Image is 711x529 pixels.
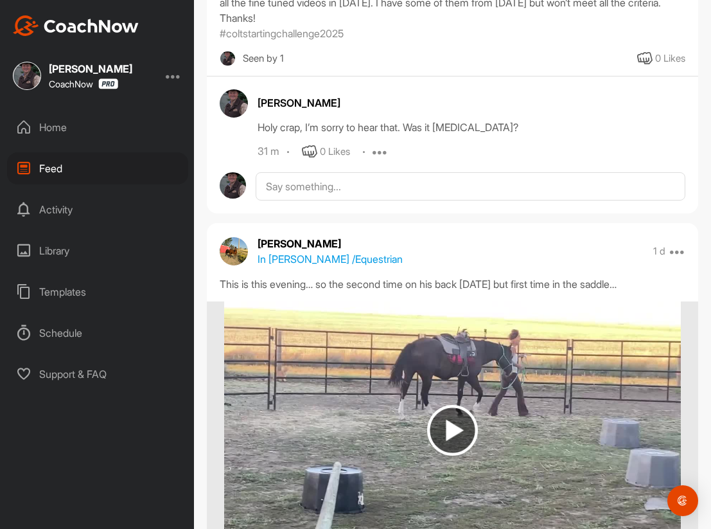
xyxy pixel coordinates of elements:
[220,276,685,292] div: This is this evening… so the second time on his back [DATE] but first time in the saddle…
[220,237,248,265] img: avatar
[258,251,403,267] p: In [PERSON_NAME] / Equestrian
[667,485,698,516] div: Open Intercom Messenger
[427,405,478,456] img: play
[220,89,248,118] img: avatar
[243,51,284,67] div: Seen by 1
[7,193,188,226] div: Activity
[49,64,132,74] div: [PERSON_NAME]
[13,62,41,90] img: square_f8f397c70efcd0ae6f92c40788c6018a.jpg
[653,245,665,258] p: 1 d
[7,276,188,308] div: Templates
[258,145,279,158] div: 31 m
[7,152,188,184] div: Feed
[258,120,685,135] div: Holy crap, I’m sorry to hear that. Was it [MEDICAL_DATA]?
[220,172,246,199] img: avatar
[7,358,188,390] div: Support & FAQ
[220,51,236,67] img: square_f8f397c70efcd0ae6f92c40788c6018a.jpg
[320,145,350,159] div: 0 Likes
[258,236,403,251] p: [PERSON_NAME]
[220,26,344,41] p: #coltstartingchallenge2025
[7,235,188,267] div: Library
[13,15,139,36] img: CoachNow
[655,51,685,66] div: 0 Likes
[98,78,118,89] img: CoachNow Pro
[258,95,685,111] div: [PERSON_NAME]
[7,317,188,349] div: Schedule
[7,111,188,143] div: Home
[49,78,118,89] div: CoachNow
